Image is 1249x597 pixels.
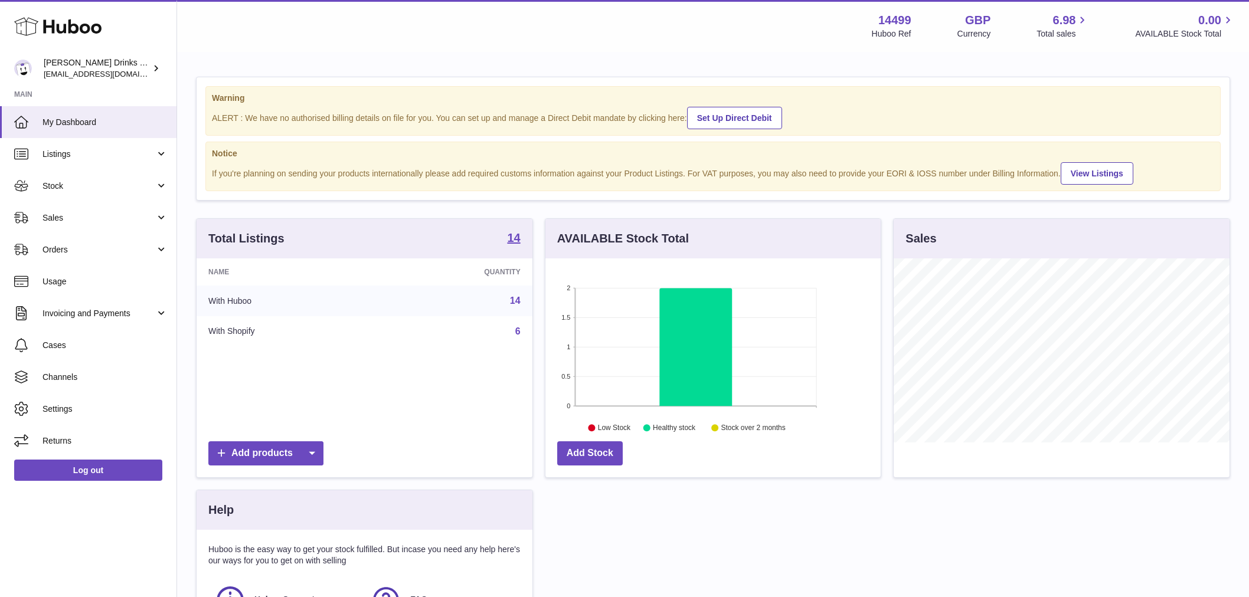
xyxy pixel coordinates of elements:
[1037,12,1089,40] a: 6.98 Total sales
[42,404,168,415] span: Settings
[378,258,532,286] th: Quantity
[1135,28,1235,40] span: AVAILABLE Stock Total
[567,402,570,409] text: 0
[44,57,150,80] div: [PERSON_NAME] Drinks LTD (t/a Zooz)
[197,316,378,347] td: With Shopify
[872,28,911,40] div: Huboo Ref
[561,373,570,380] text: 0.5
[878,12,911,28] strong: 14499
[1053,12,1076,28] span: 6.98
[557,231,689,247] h3: AVAILABLE Stock Total
[44,69,174,78] span: [EMAIL_ADDRESS][DOMAIN_NAME]
[965,12,990,28] strong: GBP
[561,314,570,321] text: 1.5
[687,107,782,129] a: Set Up Direct Debit
[510,296,521,306] a: 14
[42,117,168,128] span: My Dashboard
[14,460,162,481] a: Log out
[208,231,285,247] h3: Total Listings
[598,424,631,432] text: Low Stock
[208,544,521,566] p: Huboo is the easy way to get your stock fulfilled. But incase you need any help here's our ways f...
[212,148,1214,159] strong: Notice
[42,308,155,319] span: Invoicing and Payments
[208,441,323,465] a: Add products
[567,284,570,291] text: 2
[905,231,936,247] h3: Sales
[567,343,570,350] text: 1
[42,340,168,351] span: Cases
[42,149,155,160] span: Listings
[212,105,1214,129] div: ALERT : We have no authorised billing details on file for you. You can set up and manage a Direct...
[197,258,378,286] th: Name
[42,212,155,224] span: Sales
[1037,28,1089,40] span: Total sales
[197,286,378,316] td: With Huboo
[721,424,786,432] text: Stock over 2 months
[557,441,623,465] a: Add Stock
[515,326,521,336] a: 6
[507,232,520,244] strong: 14
[507,232,520,246] a: 14
[208,502,234,518] h3: Help
[14,60,32,77] img: internalAdmin-14499@internal.huboo.com
[42,276,168,287] span: Usage
[1135,12,1235,40] a: 0.00 AVAILABLE Stock Total
[212,93,1214,104] strong: Warning
[42,435,168,447] span: Returns
[42,244,155,255] span: Orders
[1198,12,1221,28] span: 0.00
[42,372,168,383] span: Channels
[1061,162,1133,185] a: View Listings
[42,181,155,192] span: Stock
[957,28,991,40] div: Currency
[212,160,1214,185] div: If you're planning on sending your products internationally please add required customs informati...
[653,424,696,432] text: Healthy stock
